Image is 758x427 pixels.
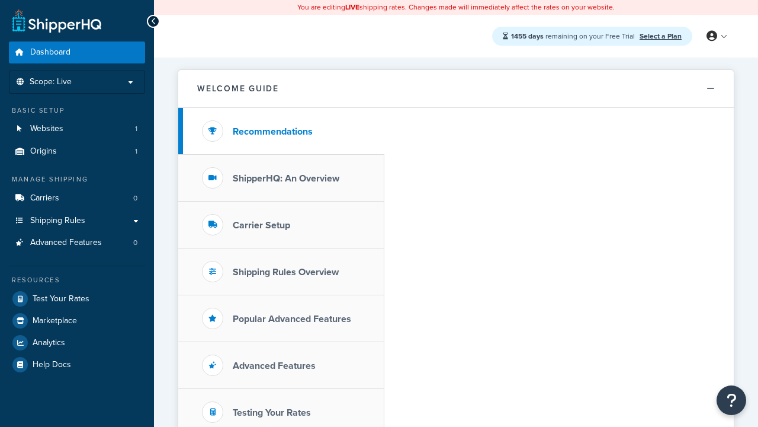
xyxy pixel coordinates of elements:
[135,146,137,157] span: 1
[233,220,290,231] h3: Carrier Setup
[9,232,145,254] li: Advanced Features
[9,187,145,209] a: Carriers0
[511,31,544,42] strong: 1455 days
[9,118,145,140] li: Websites
[233,126,313,137] h3: Recommendations
[9,332,145,353] a: Analytics
[9,275,145,285] div: Resources
[9,106,145,116] div: Basic Setup
[33,360,71,370] span: Help Docs
[640,31,682,42] a: Select a Plan
[717,385,746,415] button: Open Resource Center
[233,361,316,371] h3: Advanced Features
[30,216,85,226] span: Shipping Rules
[9,310,145,332] a: Marketplace
[133,193,137,203] span: 0
[30,47,70,58] span: Dashboard
[9,232,145,254] a: Advanced Features0
[233,267,339,278] h3: Shipping Rules Overview
[33,316,77,326] span: Marketplace
[133,238,137,248] span: 0
[178,70,734,108] button: Welcome Guide
[9,354,145,375] a: Help Docs
[345,2,359,12] b: LIVE
[30,124,63,134] span: Websites
[9,187,145,209] li: Carriers
[33,338,65,348] span: Analytics
[197,84,279,93] h2: Welcome Guide
[30,146,57,157] span: Origins
[9,210,145,232] a: Shipping Rules
[30,238,102,248] span: Advanced Features
[233,314,351,324] h3: Popular Advanced Features
[135,124,137,134] span: 1
[9,118,145,140] a: Websites1
[233,407,311,418] h3: Testing Your Rates
[30,77,72,87] span: Scope: Live
[233,173,339,184] h3: ShipperHQ: An Overview
[511,31,637,42] span: remaining on your Free Trial
[30,193,59,203] span: Carriers
[33,294,89,304] span: Test Your Rates
[9,141,145,162] li: Origins
[9,141,145,162] a: Origins1
[9,174,145,184] div: Manage Shipping
[9,42,145,63] a: Dashboard
[9,288,145,310] a: Test Your Rates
